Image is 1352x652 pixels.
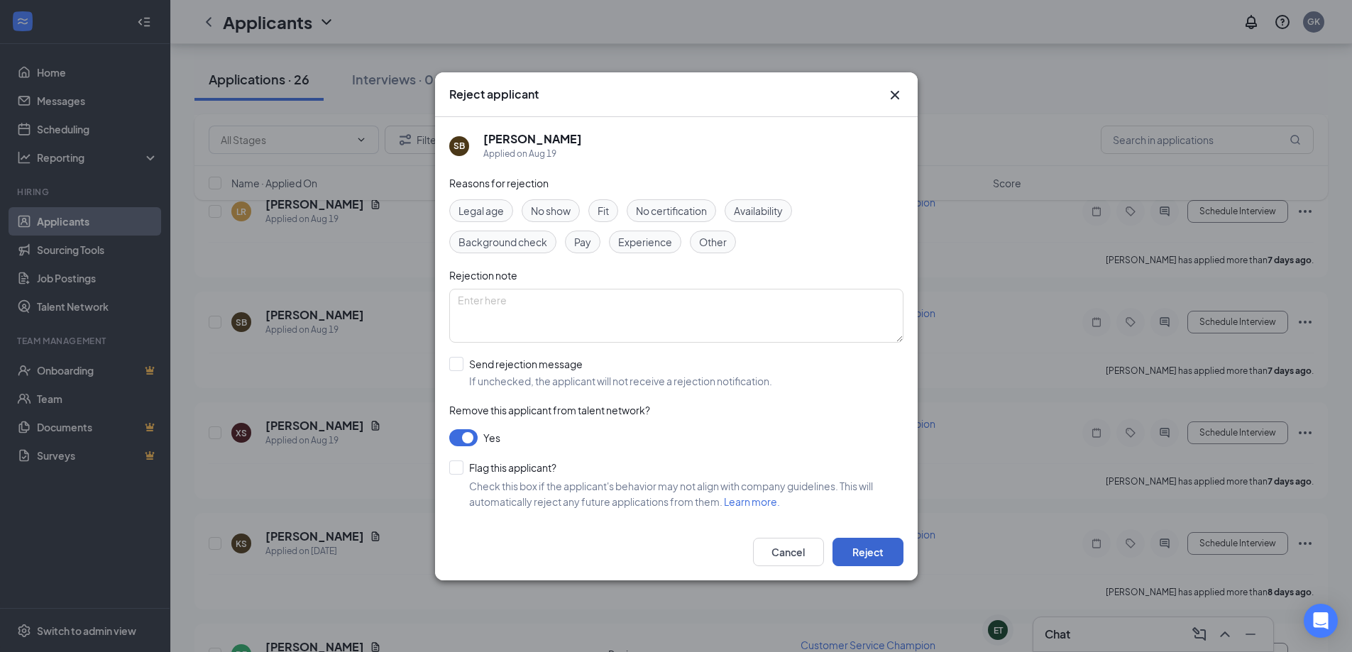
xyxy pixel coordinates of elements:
span: Experience [618,234,672,250]
span: Other [699,234,727,250]
span: No certification [636,203,707,219]
span: Availability [734,203,783,219]
div: Open Intercom Messenger [1304,604,1338,638]
span: Legal age [458,203,504,219]
span: Rejection note [449,269,517,282]
span: Check this box if the applicant's behavior may not align with company guidelines. This will autom... [469,480,873,508]
button: Reject [832,538,903,566]
span: Background check [458,234,547,250]
button: Close [886,87,903,104]
span: Reasons for rejection [449,177,549,189]
h5: [PERSON_NAME] [483,131,582,147]
span: No show [531,203,571,219]
span: Fit [598,203,609,219]
svg: Cross [886,87,903,104]
span: Yes [483,429,500,446]
a: Learn more. [724,495,780,508]
div: Applied on Aug 19 [483,147,582,161]
span: Remove this applicant from talent network? [449,404,650,416]
button: Cancel [753,538,824,566]
h3: Reject applicant [449,87,539,102]
div: SB [454,140,465,152]
span: Pay [574,234,591,250]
